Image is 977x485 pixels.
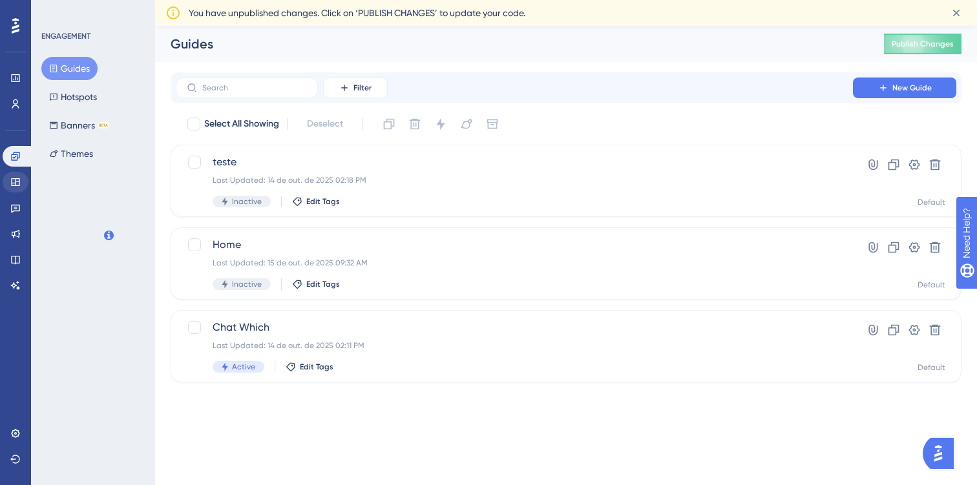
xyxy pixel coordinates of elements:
div: Guides [171,35,852,53]
span: Need Help? [30,3,81,19]
div: Default [918,197,945,207]
span: Select All Showing [204,116,279,132]
div: Last Updated: 15 de out. de 2025 09:32 AM [213,258,816,268]
span: Inactive [232,279,262,289]
span: You have unpublished changes. Click on ‘PUBLISH CHANGES’ to update your code. [189,5,525,21]
span: Chat Which [213,320,816,335]
div: ENGAGEMENT [41,31,90,41]
button: Deselect [295,112,355,136]
span: Home [213,237,816,253]
span: Active [232,362,255,372]
span: Deselect [307,116,343,132]
button: Publish Changes [884,34,961,54]
div: Last Updated: 14 de out. de 2025 02:11 PM [213,340,816,351]
span: Publish Changes [892,39,954,49]
button: BannersBETA [41,114,117,137]
span: Edit Tags [306,279,340,289]
button: Themes [41,142,101,165]
iframe: UserGuiding AI Assistant Launcher [923,434,961,473]
span: New Guide [892,83,932,93]
button: Filter [323,77,388,98]
div: Last Updated: 14 de out. de 2025 02:18 PM [213,175,816,185]
button: Edit Tags [292,279,340,289]
button: Edit Tags [292,196,340,207]
div: Default [918,280,945,290]
div: Default [918,362,945,373]
button: Guides [41,57,98,80]
span: Edit Tags [300,362,333,372]
div: BETA [98,122,109,129]
span: Edit Tags [306,196,340,207]
span: Inactive [232,196,262,207]
span: Filter [353,83,372,93]
input: Search [202,83,307,92]
button: New Guide [853,77,956,98]
button: Hotspots [41,85,105,108]
span: teste [213,154,816,170]
button: Edit Tags [286,362,333,372]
